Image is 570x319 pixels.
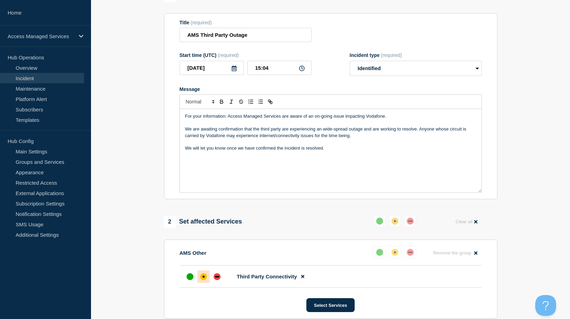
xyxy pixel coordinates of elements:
div: up [376,218,383,225]
button: down [404,246,416,259]
div: down [214,273,221,280]
div: up [187,273,193,280]
button: Toggle link [265,98,275,106]
span: Remove the group [433,250,471,255]
button: down [404,215,416,227]
p: Access Managed Services [8,33,74,39]
button: Clear all [451,215,481,228]
span: (required) [218,52,239,58]
div: affected [200,273,207,280]
button: Toggle strikethrough text [236,98,246,106]
select: Incident type [350,61,482,76]
button: up [373,246,386,259]
span: 2 [164,216,176,228]
button: Toggle ordered list [246,98,256,106]
div: down [407,249,414,256]
p: We will let you know once we have confirmed the incident is resolved. [185,145,476,151]
button: Remove the group [429,246,482,260]
p: For your information: Access Managed Services are aware of an on-going issue impacting Vodafone. [185,113,476,119]
button: Select Services [306,298,355,312]
button: up [373,215,386,227]
button: affected [389,246,401,259]
button: Toggle bold text [217,98,226,106]
div: Set affected Services [164,216,242,228]
div: up [376,249,383,256]
div: Start time (UTC) [180,52,312,58]
span: Third Party Connectivity [237,274,297,279]
button: affected [389,215,401,227]
div: affected [391,218,398,225]
button: Toggle bulleted list [256,98,265,106]
div: Title [180,20,312,25]
div: Message [180,109,481,192]
span: (required) [381,52,402,58]
p: We are awaiting confirmation that the third party are experiencing an wide-spread outage and are ... [185,126,476,139]
div: affected [391,249,398,256]
span: (required) [191,20,212,25]
div: Incident type [350,52,482,58]
div: Message [180,86,482,92]
button: Toggle italic text [226,98,236,106]
p: AMS Other [180,250,207,256]
div: down [407,218,414,225]
input: YYYY-MM-DD [180,61,244,75]
iframe: Help Scout Beacon - Open [535,295,556,316]
input: Title [180,28,312,42]
input: HH:MM [247,61,312,75]
span: Font size [183,98,217,106]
